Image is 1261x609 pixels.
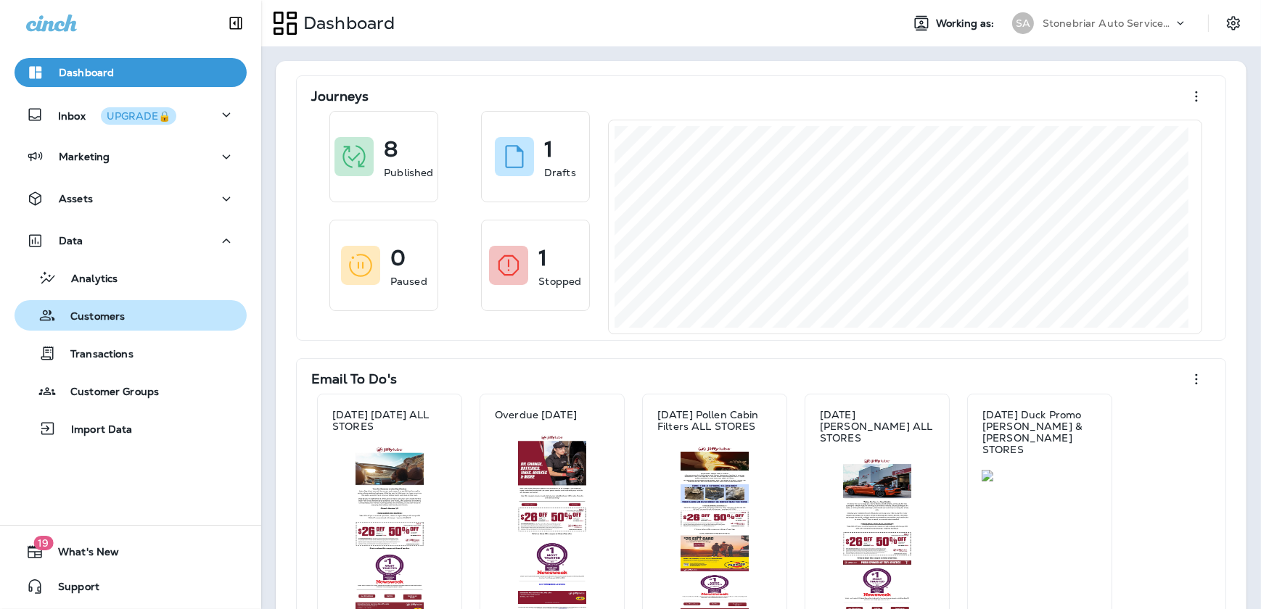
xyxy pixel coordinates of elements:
p: [DATE] Duck Promo [PERSON_NAME] & [PERSON_NAME] STORES [982,409,1097,455]
p: Inbox [58,107,176,123]
button: Data [15,226,247,255]
button: Marketing [15,142,247,171]
img: 10c51cfd-d085-4a83-8d9e-912db5fec3fb.jpg [982,470,1098,481]
span: 19 [33,536,53,550]
p: [DATE] [PERSON_NAME] ALL STORES [820,409,935,444]
button: Dashboard [15,58,247,87]
button: Import Data [15,413,247,444]
button: Transactions [15,338,247,368]
button: Analytics [15,262,247,293]
p: Paused [390,274,427,289]
p: Published [384,165,433,180]
button: UPGRADE🔒 [101,107,176,125]
p: Email To Do's [311,372,397,386]
button: InboxUPGRADE🔒 [15,100,247,129]
p: Analytics [57,273,118,286]
p: Customer Groups [56,386,159,399]
p: 1 [538,251,547,265]
span: Working as: [936,17,998,30]
p: 8 [384,142,398,157]
button: Customers [15,300,247,331]
p: Dashboard [297,12,395,34]
button: Assets [15,184,247,213]
button: Support [15,572,247,601]
p: Transactions [56,348,134,362]
p: Stopped [538,274,581,289]
p: Data [59,235,83,246]
div: SA [1012,12,1034,34]
p: Assets [59,193,93,204]
p: Drafts [544,165,576,180]
p: Dashboard [59,67,114,78]
p: 0 [390,251,406,265]
p: [DATE] Pollen Cabin Filters ALL STORES [657,409,772,432]
p: Overdue [DATE] [495,409,577,420]
button: Customer Groups [15,376,247,406]
button: Collapse Sidebar [215,9,256,38]
p: [DATE] [DATE] ALL STORES [332,409,447,432]
p: Journeys [311,89,369,104]
div: UPGRADE🔒 [107,111,171,121]
button: 19What's New [15,537,247,566]
p: Marketing [59,151,110,162]
span: Support [44,581,99,598]
p: Customers [56,310,125,324]
p: Stonebriar Auto Services Group [1043,17,1173,29]
p: 1 [544,142,553,157]
p: Import Data [57,423,133,437]
span: What's New [44,546,119,563]
button: Settings [1220,10,1246,36]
